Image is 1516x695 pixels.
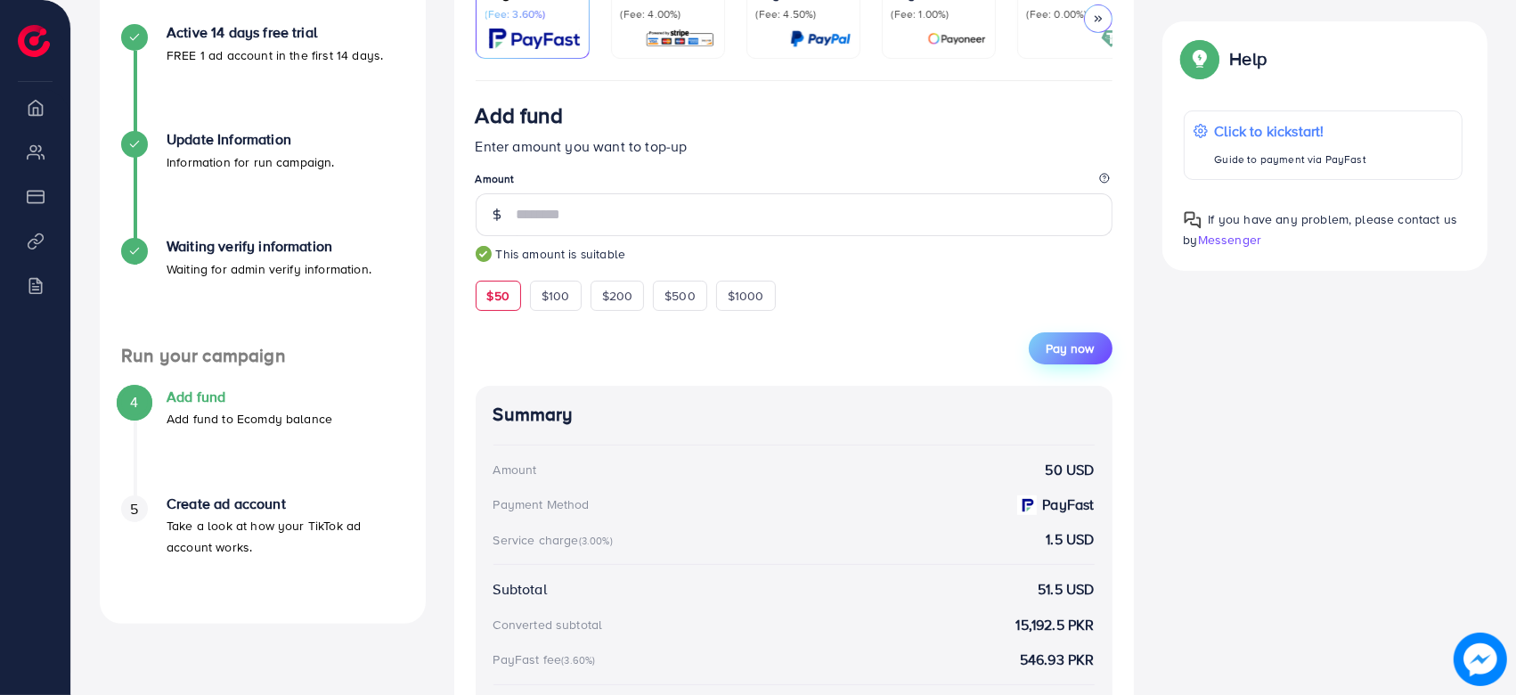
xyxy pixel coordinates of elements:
span: If you have any problem, please contact us by [1184,210,1458,249]
h4: Update Information [167,131,335,148]
p: Guide to payment via PayFast [1215,149,1366,170]
span: $50 [487,287,509,305]
p: Help [1230,48,1267,69]
h4: Waiting verify information [167,238,371,255]
img: Popup guide [1184,211,1202,229]
h4: Summary [493,404,1095,426]
span: 5 [130,499,138,519]
strong: 50 USD [1046,460,1095,480]
span: $100 [542,287,570,305]
small: (3.00%) [579,534,613,548]
img: Popup guide [1184,43,1216,75]
span: Messenger [1198,231,1261,249]
li: Active 14 days free trial [100,24,426,131]
img: card [790,29,851,49]
div: Amount [493,461,537,478]
img: card [927,29,986,49]
li: Add fund [100,388,426,495]
p: Enter amount you want to top-up [476,135,1113,157]
img: card [645,29,715,49]
p: Take a look at how your TikTok ad account works. [167,515,404,558]
small: (3.60%) [561,653,595,667]
small: This amount is suitable [476,245,1113,263]
h3: Add fund [476,102,563,128]
img: guide [476,246,492,262]
p: (Fee: 4.50%) [756,7,851,21]
span: $1000 [728,287,764,305]
strong: 15,192.5 PKR [1016,615,1095,635]
img: card [489,29,580,49]
p: Click to kickstart! [1215,120,1366,142]
strong: 546.93 PKR [1020,650,1095,670]
img: card [1101,29,1121,49]
button: Pay now [1029,332,1113,364]
legend: Amount [476,171,1113,193]
strong: PayFast [1042,495,1094,515]
h4: Add fund [167,388,332,405]
strong: 1.5 USD [1046,529,1094,550]
div: Payment Method [493,495,590,513]
img: logo [18,25,50,57]
p: Add fund to Ecomdy balance [167,408,332,429]
span: Pay now [1047,339,1095,357]
div: PayFast fee [493,650,601,668]
li: Update Information [100,131,426,238]
img: image [1454,633,1507,686]
strong: 51.5 USD [1038,579,1094,600]
div: Service charge [493,531,618,549]
span: $500 [664,287,696,305]
img: payment [1017,495,1037,515]
p: (Fee: 3.60%) [485,7,580,21]
span: 4 [130,392,138,413]
li: Create ad account [100,495,426,602]
li: Waiting verify information [100,238,426,345]
p: Information for run campaign. [167,151,335,173]
h4: Create ad account [167,495,404,512]
p: (Fee: 1.00%) [892,7,986,21]
div: Converted subtotal [493,616,603,634]
div: Subtotal [493,579,547,600]
h4: Active 14 days free trial [167,24,383,41]
p: Waiting for admin verify information. [167,258,371,280]
p: (Fee: 0.00%) [1027,7,1121,21]
p: FREE 1 ad account in the first 14 days. [167,45,383,66]
p: (Fee: 4.00%) [621,7,715,21]
span: $200 [602,287,633,305]
h4: Run your campaign [100,345,426,367]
